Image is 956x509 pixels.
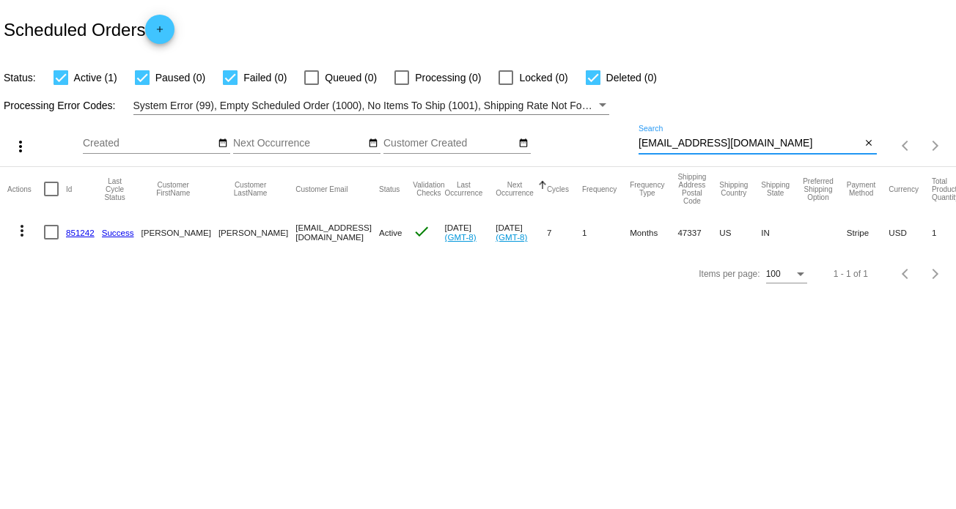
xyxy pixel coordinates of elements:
[719,181,748,197] button: Change sorting for ShippingCountry
[834,269,868,279] div: 1 - 1 of 1
[861,136,877,152] button: Clear
[83,138,215,149] input: Created
[889,185,919,193] button: Change sorting for CurrencyIso
[141,181,205,197] button: Change sorting for CustomerFirstName
[496,211,547,253] mat-cell: [DATE]
[233,138,365,149] input: Next Occurrence
[379,185,400,193] button: Change sorting for Status
[445,232,477,242] a: (GMT-8)
[547,185,569,193] button: Change sorting for Cycles
[766,269,781,279] span: 100
[102,228,134,237] a: Success
[630,211,677,253] mat-cell: Months
[891,131,921,160] button: Previous page
[445,181,483,197] button: Change sorting for LastOccurrenceUtc
[847,181,875,197] button: Change sorting for PaymentMethod.Type
[677,211,719,253] mat-cell: 47337
[383,138,515,149] input: Customer Created
[155,69,205,86] span: Paused (0)
[547,211,582,253] mat-cell: 7
[699,269,760,279] div: Items per page:
[921,131,950,160] button: Next page
[445,211,496,253] mat-cell: [DATE]
[151,24,169,42] mat-icon: add
[496,181,534,197] button: Change sorting for NextOccurrenceUtc
[141,211,218,253] mat-cell: [PERSON_NAME]
[864,138,874,149] mat-icon: close
[243,69,287,86] span: Failed (0)
[379,228,402,237] span: Active
[766,270,807,280] mat-select: Items per page:
[13,222,31,239] mat-icon: more_vert
[606,69,657,86] span: Deleted (0)
[889,211,932,253] mat-cell: USD
[295,211,379,253] mat-cell: [EMAIL_ADDRESS][DOMAIN_NAME]
[66,228,95,237] a: 851242
[133,97,610,115] mat-select: Filter by Processing Error Codes
[12,138,29,155] mat-icon: more_vert
[803,177,834,201] button: Change sorting for PreferredShippingOption
[218,181,282,197] button: Change sorting for CustomerLastName
[413,167,444,211] mat-header-cell: Validation Checks
[639,138,861,149] input: Search
[582,211,630,253] mat-cell: 1
[218,138,228,149] mat-icon: date_range
[761,211,803,253] mat-cell: IN
[518,138,529,149] mat-icon: date_range
[761,181,790,197] button: Change sorting for ShippingState
[847,211,889,253] mat-cell: Stripe
[413,223,430,240] mat-icon: check
[74,69,117,86] span: Active (1)
[4,100,116,111] span: Processing Error Codes:
[4,72,36,83] span: Status:
[921,259,950,289] button: Next page
[7,167,44,211] mat-header-cell: Actions
[496,232,527,242] a: (GMT-8)
[677,173,706,205] button: Change sorting for ShippingPostcode
[891,259,921,289] button: Previous page
[295,185,348,193] button: Change sorting for CustomerEmail
[415,69,481,86] span: Processing (0)
[102,177,128,201] button: Change sorting for LastProcessingCycleId
[582,185,617,193] button: Change sorting for Frequency
[368,138,378,149] mat-icon: date_range
[218,211,295,253] mat-cell: [PERSON_NAME]
[719,211,761,253] mat-cell: US
[66,185,72,193] button: Change sorting for Id
[519,69,567,86] span: Locked (0)
[630,181,664,197] button: Change sorting for FrequencyType
[325,69,377,86] span: Queued (0)
[4,15,174,44] h2: Scheduled Orders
